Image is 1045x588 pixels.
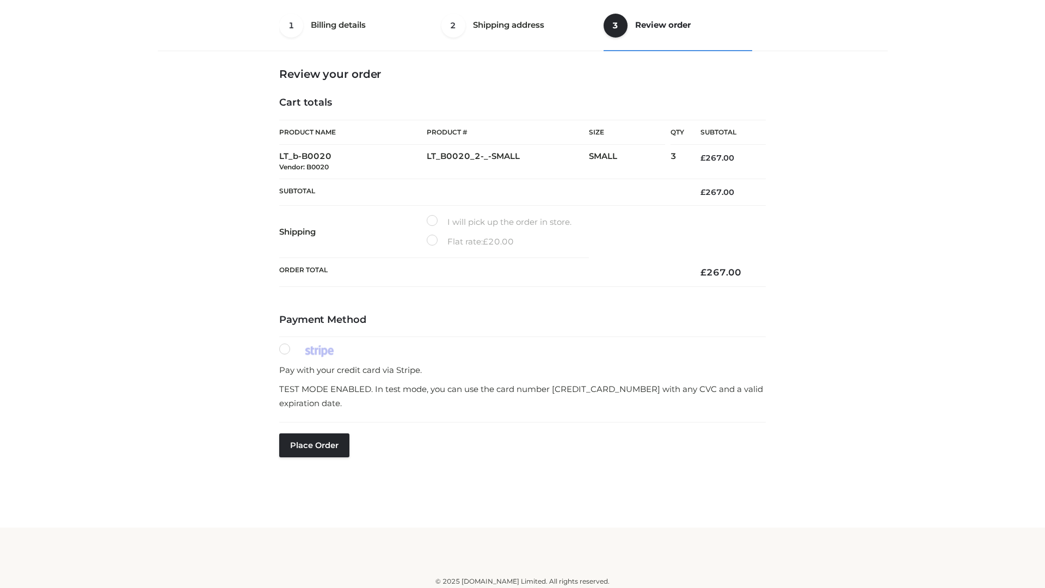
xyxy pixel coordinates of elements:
[427,215,571,229] label: I will pick up the order in store.
[162,576,883,587] div: © 2025 [DOMAIN_NAME] Limited. All rights reserved.
[700,267,706,278] span: £
[279,314,766,326] h4: Payment Method
[279,363,766,377] p: Pay with your credit card via Stripe.
[427,235,514,249] label: Flat rate:
[700,153,705,163] span: £
[279,97,766,109] h4: Cart totals
[279,433,349,457] button: Place order
[684,120,766,145] th: Subtotal
[589,120,665,145] th: Size
[279,68,766,81] h3: Review your order
[671,120,684,145] th: Qty
[427,120,589,145] th: Product #
[279,179,684,205] th: Subtotal
[700,187,705,197] span: £
[589,145,671,179] td: SMALL
[671,145,684,179] td: 3
[700,153,734,163] bdi: 267.00
[279,206,427,258] th: Shipping
[483,236,488,247] span: £
[279,120,427,145] th: Product Name
[279,258,684,287] th: Order Total
[279,382,766,410] p: TEST MODE ENABLED. In test mode, you can use the card number [CREDIT_CARD_NUMBER] with any CVC an...
[427,145,589,179] td: LT_B0020_2-_-SMALL
[279,145,427,179] td: LT_b-B0020
[700,187,734,197] bdi: 267.00
[700,267,741,278] bdi: 267.00
[483,236,514,247] bdi: 20.00
[279,163,329,171] small: Vendor: B0020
